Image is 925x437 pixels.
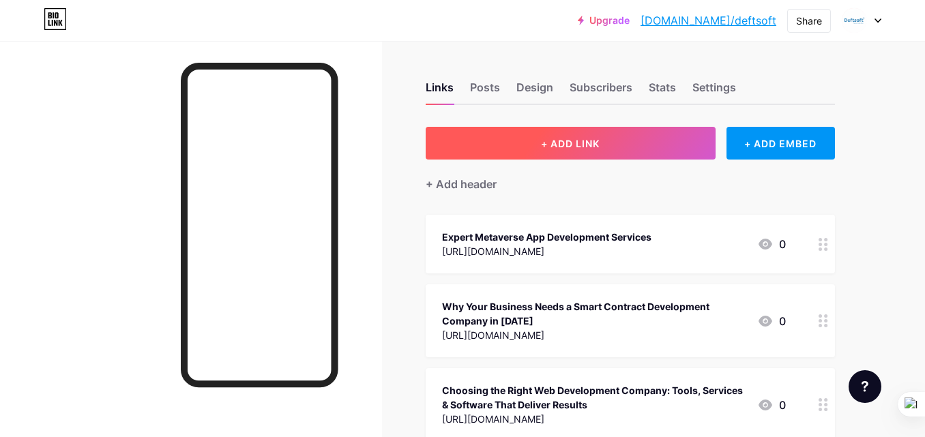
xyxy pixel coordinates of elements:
[442,244,651,258] div: [URL][DOMAIN_NAME]
[726,127,835,160] div: + ADD EMBED
[570,79,632,104] div: Subscribers
[426,79,454,104] div: Links
[692,79,736,104] div: Settings
[757,236,786,252] div: 0
[442,230,651,244] div: Expert Metaverse App Development Services
[442,328,746,342] div: [URL][DOMAIN_NAME]
[426,176,497,192] div: + Add header
[442,383,746,412] div: Choosing the Right Web Development Company: Tools, Services & Software That Deliver Results
[426,127,716,160] button: + ADD LINK
[757,397,786,413] div: 0
[442,412,746,426] div: [URL][DOMAIN_NAME]
[541,138,600,149] span: + ADD LINK
[470,79,500,104] div: Posts
[841,7,867,33] img: Deftsoft
[516,79,553,104] div: Design
[649,79,676,104] div: Stats
[796,14,822,28] div: Share
[757,313,786,329] div: 0
[442,299,746,328] div: Why Your Business Needs a Smart Contract Development Company in [DATE]
[641,12,776,29] a: [DOMAIN_NAME]/deftsoft
[578,15,630,26] a: Upgrade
